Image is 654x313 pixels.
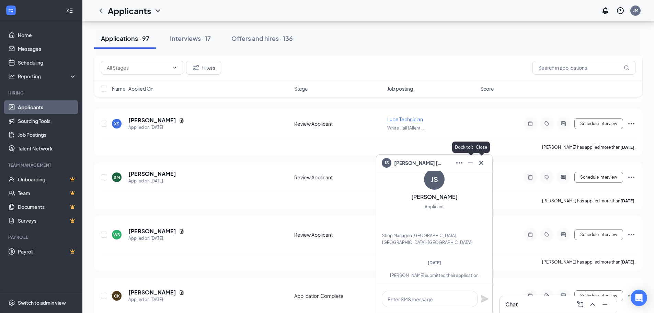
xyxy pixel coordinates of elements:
div: Switch to admin view [18,299,66,306]
svg: Ellipses [627,231,635,239]
p: [PERSON_NAME] has applied more than . [542,198,635,204]
div: Reporting [18,73,77,80]
span: Name · Applied On [112,85,153,92]
button: ChevronUp [587,299,598,310]
svg: Filter [192,64,200,72]
a: Job Postings [18,128,77,142]
svg: Note [526,175,535,180]
span: Stage [294,85,308,92]
div: JS [431,175,438,184]
p: [PERSON_NAME] has applied more than . [542,259,635,265]
svg: Settings [8,299,15,306]
svg: Note [526,121,535,126]
svg: Minimize [601,300,609,309]
div: CK [114,293,120,299]
svg: ActiveChat [559,293,567,299]
svg: MagnifyingGlass [624,65,629,70]
button: Schedule Interview [574,229,623,240]
svg: WorkstreamLogo [8,7,14,14]
b: [DATE] [620,145,634,150]
button: Schedule Interview [574,118,623,129]
svg: Ellipses [627,292,635,300]
svg: Minimize [466,159,474,167]
button: Minimize [599,299,610,310]
div: JM [633,8,638,13]
svg: Ellipses [627,120,635,128]
div: XS [114,121,119,127]
a: Applicants [18,100,77,114]
div: Hiring [8,90,75,96]
div: Applied on [DATE] [128,178,176,185]
svg: ChevronUp [588,300,597,309]
h3: [PERSON_NAME] [411,193,458,201]
a: DocumentsCrown [18,200,77,214]
div: WS [113,232,120,238]
a: Sourcing Tools [18,114,77,128]
svg: Note [526,293,535,299]
div: Open Intercom Messenger [631,290,647,306]
h3: Chat [505,301,518,308]
svg: ActiveTag [543,293,551,299]
svg: ChevronDown [154,7,162,15]
svg: Document [179,228,184,234]
svg: Plane [481,295,489,303]
p: [PERSON_NAME] has applied more than . [542,144,635,150]
svg: Ellipses [455,159,463,167]
svg: ActiveChat [559,121,567,126]
h5: [PERSON_NAME] [128,289,176,296]
a: Home [18,28,77,42]
div: Application Complete [294,292,383,299]
svg: ActiveChat [559,175,567,180]
div: Applied on [DATE] [128,296,184,303]
a: PayrollCrown [18,245,77,258]
span: Lube Technician [387,116,423,122]
button: Schedule Interview [574,290,623,301]
svg: ComposeMessage [576,300,584,309]
div: [PERSON_NAME] submitted their application [382,272,486,278]
svg: Analysis [8,73,15,80]
svg: Tag [543,232,551,237]
div: Review Applicant [294,231,383,238]
span: Score [480,85,494,92]
div: Dock to bottom [452,142,490,153]
div: Review Applicant [294,174,383,181]
span: [DATE] [428,260,441,265]
svg: Tag [543,121,551,126]
div: SM [114,175,120,180]
svg: QuestionInfo [616,7,624,15]
div: Team Management [8,162,75,168]
span: [PERSON_NAME] [PERSON_NAME] [394,159,442,167]
span: Job posting [387,85,413,92]
button: Schedule Interview [574,172,623,183]
b: [DATE] [620,198,634,203]
a: Messages [18,42,77,56]
svg: Collapse [66,7,73,14]
a: Scheduling [18,56,77,69]
a: TeamCrown [18,186,77,200]
h5: [PERSON_NAME] [128,170,176,178]
button: Filter Filters [186,61,221,75]
h5: [PERSON_NAME] [128,116,176,124]
svg: ChevronDown [172,65,177,70]
button: ComposeMessage [575,299,586,310]
input: All Stages [107,64,169,71]
div: Applications · 97 [101,34,149,43]
svg: Document [179,290,184,295]
svg: Tag [543,175,551,180]
span: White Hall (Allent ... [387,125,424,131]
div: Review Applicant [294,120,383,127]
div: Applicant [425,203,444,210]
a: Talent Network [18,142,77,155]
svg: Cross [477,159,485,167]
div: Interviews · 17 [170,34,211,43]
b: [DATE] [620,259,634,265]
div: Close [473,142,490,153]
svg: Note [526,232,535,237]
div: Payroll [8,234,75,240]
a: OnboardingCrown [18,172,77,186]
h1: Applicants [108,5,151,16]
svg: ActiveChat [559,232,567,237]
svg: Notifications [601,7,609,15]
input: Search in applications [532,61,635,75]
